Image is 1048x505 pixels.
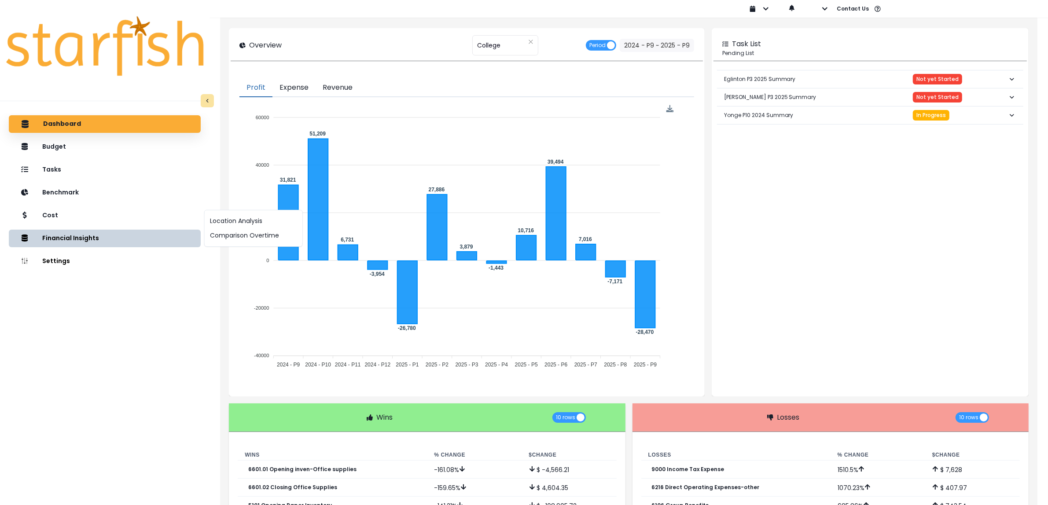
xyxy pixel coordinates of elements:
span: Not yet Started [916,76,959,82]
button: Expense [272,79,316,97]
p: 9000 Income Tax Expense [652,466,724,472]
tspan: 2024 - P10 [305,362,331,368]
span: College [477,36,500,55]
p: 6601.02 Closing Office Supplies [248,484,337,490]
p: Task List [732,39,761,49]
p: Losses [777,412,799,423]
tspan: 2024 - P11 [335,362,361,368]
button: Financial Insights [9,230,201,247]
button: Benchmark [9,184,201,201]
tspan: -40000 [254,353,269,359]
th: $ Change [925,450,1020,461]
button: Revenue [316,79,360,97]
button: Settings [9,252,201,270]
button: Location Analysis [205,214,302,228]
button: Eglinton P3 2025 SummaryNot yet Started [717,70,1023,88]
th: Wins [238,450,427,461]
span: Not yet Started [916,94,959,100]
p: Eglinton P3 2025 Summary [724,68,796,90]
span: Period [589,40,606,51]
tspan: 2025 - P9 [634,362,657,368]
tspan: 2025 - P3 [456,362,478,368]
tspan: 60000 [256,115,269,120]
p: 6601.01 Opening inven-Office supplies [248,466,357,472]
button: Cost [9,207,201,224]
svg: close [528,39,533,44]
button: [PERSON_NAME] P3 2025 SummaryNot yet Started [717,88,1023,106]
tspan: -20000 [254,305,269,311]
td: $ -4,566.21 [522,461,617,479]
p: Tasks [42,166,61,173]
button: Dashboard [9,115,201,133]
p: Yonge P10 2024 Summary [724,104,794,126]
button: Clear [528,37,533,46]
p: Cost [42,212,58,219]
tspan: 2025 - P6 [545,362,568,368]
img: Download Profit [666,105,674,113]
tspan: 40000 [256,162,269,168]
p: Pending List [722,49,1018,57]
button: Yonge P10 2024 SummaryIn Progress [717,106,1023,124]
tspan: 2024 - P12 [365,362,391,368]
button: Tasks [9,161,201,179]
button: 2024 - P9 ~ 2025 - P9 [620,39,694,52]
p: Wins [376,412,393,423]
button: Comparison Overtime [205,228,302,243]
tspan: 2025 - P1 [396,362,419,368]
tspan: 2025 - P8 [604,362,627,368]
tspan: 2024 - P9 [277,362,300,368]
td: -161.08 % [427,461,522,479]
p: Benchmark [42,189,79,196]
button: Profit [239,79,272,97]
p: [PERSON_NAME] P3 2025 Summary [724,86,816,108]
th: % Change [427,450,522,461]
p: Budget [42,143,66,150]
span: 10 rows [556,412,575,423]
p: 6216 Direct Operating Expenses-other [652,484,760,490]
td: 1070.23 % [831,479,925,497]
tspan: 2025 - P2 [426,362,449,368]
td: $ 407.97 [925,479,1020,497]
tspan: 2025 - P4 [485,362,508,368]
span: 10 rows [959,412,978,423]
tspan: 0 [266,258,269,263]
td: $ 4,604.35 [522,479,617,497]
tspan: 2025 - P5 [515,362,538,368]
th: Losses [641,450,831,461]
th: % Change [831,450,925,461]
span: In Progress [916,112,946,118]
p: Dashboard [43,120,81,128]
th: $ Change [522,450,617,461]
td: -159.65 % [427,479,522,497]
p: Overview [249,40,282,51]
tspan: 2025 - P7 [574,362,597,368]
td: $ 7,628 [925,461,1020,479]
div: Menu [666,105,674,113]
td: 1510.5 % [831,461,925,479]
button: Budget [9,138,201,156]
